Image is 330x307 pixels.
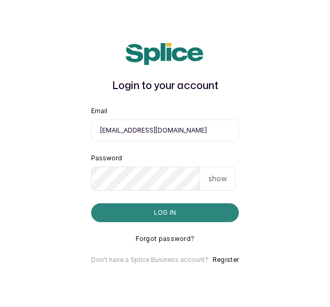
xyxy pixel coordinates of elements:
[91,107,107,115] label: Email
[91,78,239,94] h1: Login to your account
[91,154,122,162] label: Password
[91,119,239,141] input: email@acme.com
[91,256,208,264] p: Don't have a Splice Business account?
[136,235,195,243] button: Forgot password?
[208,173,227,184] p: show
[91,203,239,222] button: Log in
[213,256,239,264] button: Register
